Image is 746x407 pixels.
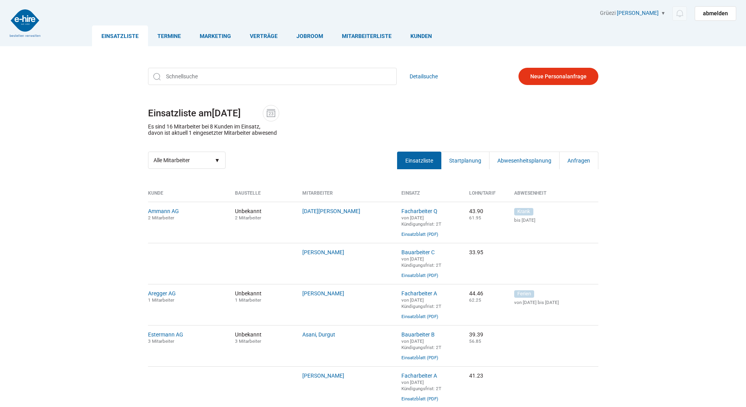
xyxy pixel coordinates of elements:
a: Einsatzblatt (PDF) [401,396,438,402]
h1: Einsatzliste am [148,105,598,121]
span: Unbekannt [235,290,291,303]
small: von [DATE] Kündigungsfrist: 2T [401,256,441,268]
th: Lohn/Tarif [463,190,508,202]
a: Anfragen [559,152,598,169]
a: Ammann AG [148,208,179,214]
a: Einsatzliste [397,152,441,169]
small: von [DATE] Kündigungsfrist: 2T [401,297,441,309]
a: [PERSON_NAME] [302,290,344,297]
p: Es sind 16 Mitarbeiter bei 8 Kunden im Einsatz, davon ist aktuell 1 eingesetzter Mitarbeiter abwe... [148,123,277,136]
nobr: 44.46 [469,290,483,297]
small: 56.85 [469,338,481,344]
a: Facharbeiter A [401,373,437,379]
small: 61.95 [469,215,481,221]
a: Einsatzblatt (PDF) [401,314,438,319]
a: Facharbeiter Q [401,208,437,214]
a: Startplanung [441,152,490,169]
a: [PERSON_NAME] [617,10,659,16]
nobr: 41.23 [469,373,483,379]
a: [DATE][PERSON_NAME] [302,208,360,214]
a: Mitarbeiterliste [332,25,401,46]
a: Jobroom [287,25,332,46]
small: 1 Mitarbeiter [235,297,261,303]
small: 3 Mitarbeiter [235,338,261,344]
small: 62.25 [469,297,481,303]
small: von [DATE] Kündigungsfrist: 2T [401,338,441,350]
a: abmelden [695,6,736,21]
a: Abwesenheitsplanung [489,152,560,169]
a: Facharbeiter A [401,290,437,297]
th: Baustelle [229,190,297,202]
small: 1 Mitarbeiter [148,297,174,303]
a: Detailsuche [410,68,438,85]
small: von [DATE] Kündigungsfrist: 2T [401,380,441,391]
nobr: 33.95 [469,249,483,255]
a: Aregger AG [148,290,176,297]
small: 3 Mitarbeiter [148,338,174,344]
img: icon-notification.svg [675,9,685,18]
small: 2 Mitarbeiter [235,215,261,221]
nobr: 43.90 [469,208,483,214]
span: Krank [514,208,533,215]
a: Einsatzblatt (PDF) [401,355,438,360]
a: Neue Personalanfrage [518,68,598,85]
small: von [DATE] bis [DATE] [514,300,598,305]
div: Grüezi [600,10,736,21]
th: Mitarbeiter [296,190,396,202]
span: Unbekannt [235,331,291,344]
a: Marketing [190,25,240,46]
small: von [DATE] Kündigungsfrist: 2T [401,215,441,227]
nobr: 39.39 [469,331,483,338]
a: Kunden [401,25,441,46]
a: Bauarbeiter C [401,249,435,255]
a: Bauarbeiter B [401,331,435,338]
a: Estermann AG [148,331,183,338]
a: [PERSON_NAME] [302,373,344,379]
a: Einsatzliste [92,25,148,46]
th: Kunde [148,190,229,202]
a: Verträge [240,25,287,46]
input: Schnellsuche [148,68,397,85]
small: 2 Mitarbeiter [148,215,174,221]
th: Abwesenheit [508,190,598,202]
a: Einsatzblatt (PDF) [401,273,438,278]
a: Einsatzblatt (PDF) [401,232,438,237]
span: Unbekannt [235,208,291,221]
th: Einsatz [396,190,463,202]
img: logo2.png [10,9,40,37]
a: Asani, Durgut [302,331,335,338]
img: icon-date.svg [265,107,277,119]
a: Termine [148,25,190,46]
span: Ferien [514,290,534,298]
a: [PERSON_NAME] [302,249,344,255]
small: bis [DATE] [514,217,598,223]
